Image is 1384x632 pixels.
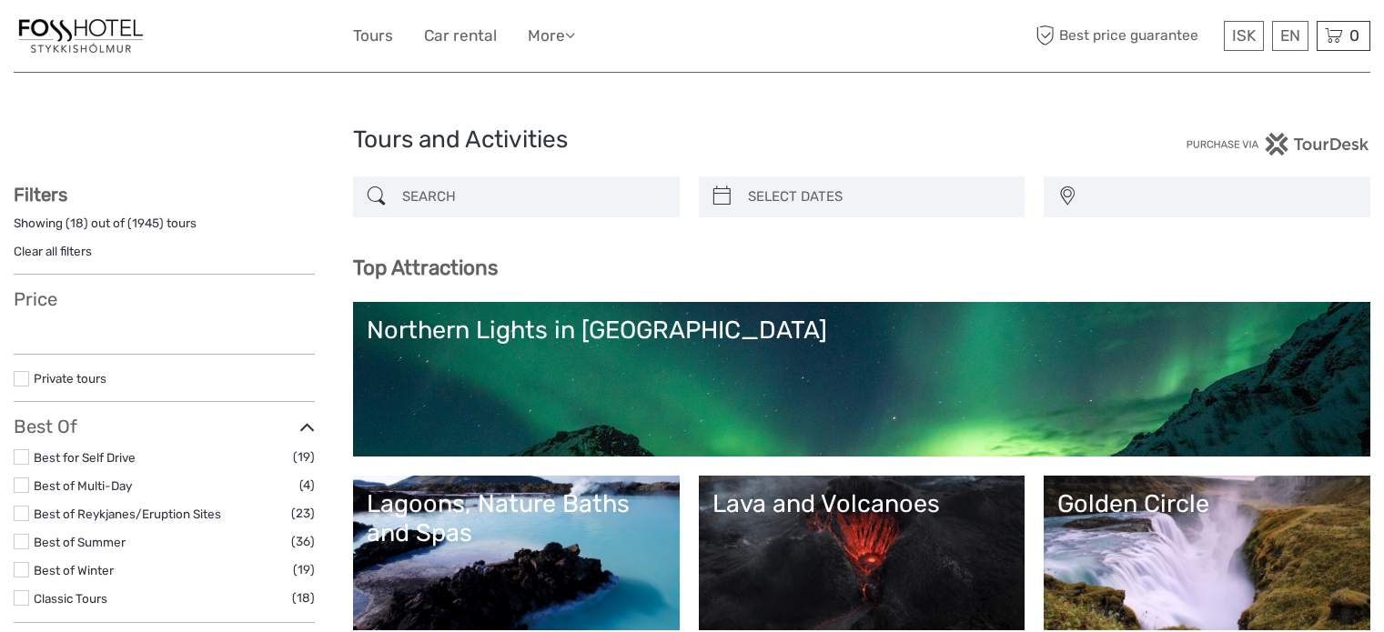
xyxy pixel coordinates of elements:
a: Best for Self Drive [34,450,136,465]
span: 0 [1347,26,1362,45]
b: Top Attractions [353,256,498,280]
a: Northern Lights in [GEOGRAPHIC_DATA] [367,316,1357,443]
div: Golden Circle [1057,489,1357,518]
h3: Best Of [14,416,315,437]
a: Classic Tours [34,591,107,606]
div: Northern Lights in [GEOGRAPHIC_DATA] [367,316,1357,345]
strong: Filters [14,184,67,206]
a: Lava and Volcanoes [712,489,1012,617]
span: Best price guarantee [1031,21,1219,51]
a: Best of Reykjanes/Eruption Sites [34,507,221,521]
div: Lagoons, Nature Baths and Spas [367,489,666,548]
a: More [528,23,575,49]
input: SELECT DATES [741,181,1016,213]
span: (23) [291,503,315,524]
span: (36) [291,531,315,552]
span: (19) [293,559,315,580]
a: Tours [353,23,393,49]
a: Lagoons, Nature Baths and Spas [367,489,666,617]
div: Showing ( ) out of ( ) tours [14,215,315,243]
div: EN [1272,21,1308,51]
span: (18) [292,587,315,608]
img: PurchaseViaTourDesk.png [1186,133,1370,155]
span: (4) [299,475,315,496]
a: Private tours [34,371,106,386]
a: Best of Multi-Day [34,478,132,493]
a: Best of Winter [34,563,114,577]
input: SEARCH [395,181,671,213]
label: 1945 [132,215,159,232]
a: Golden Circle [1057,489,1357,617]
span: ISK [1232,26,1256,45]
a: Clear all filters [14,244,92,258]
h3: Price [14,288,315,310]
a: Best of Summer [34,535,126,549]
a: Car rental [424,23,497,49]
img: 1329-f06518fe-c600-4de4-b79f-6c2699532b88_logo_small.jpg [14,14,148,58]
h1: Tours and Activities [353,125,1032,155]
span: (19) [293,446,315,467]
div: Lava and Volcanoes [712,489,1012,518]
label: 18 [70,215,84,232]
